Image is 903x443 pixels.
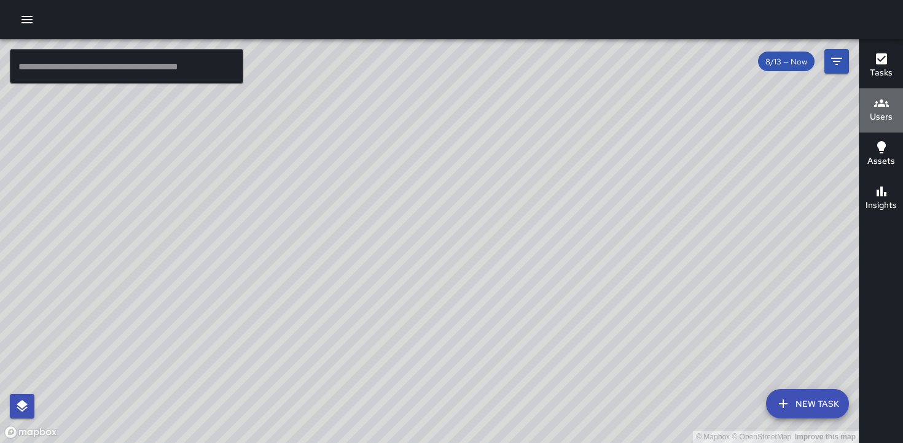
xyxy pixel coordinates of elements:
h6: Users [870,110,893,124]
button: New Task [766,389,849,418]
button: Tasks [859,44,903,88]
h6: Insights [866,199,897,212]
button: Insights [859,177,903,221]
span: 8/13 — Now [758,56,815,67]
h6: Tasks [870,66,893,80]
button: Filters [824,49,849,74]
button: Assets [859,133,903,177]
h6: Assets [867,155,895,168]
button: Users [859,88,903,133]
